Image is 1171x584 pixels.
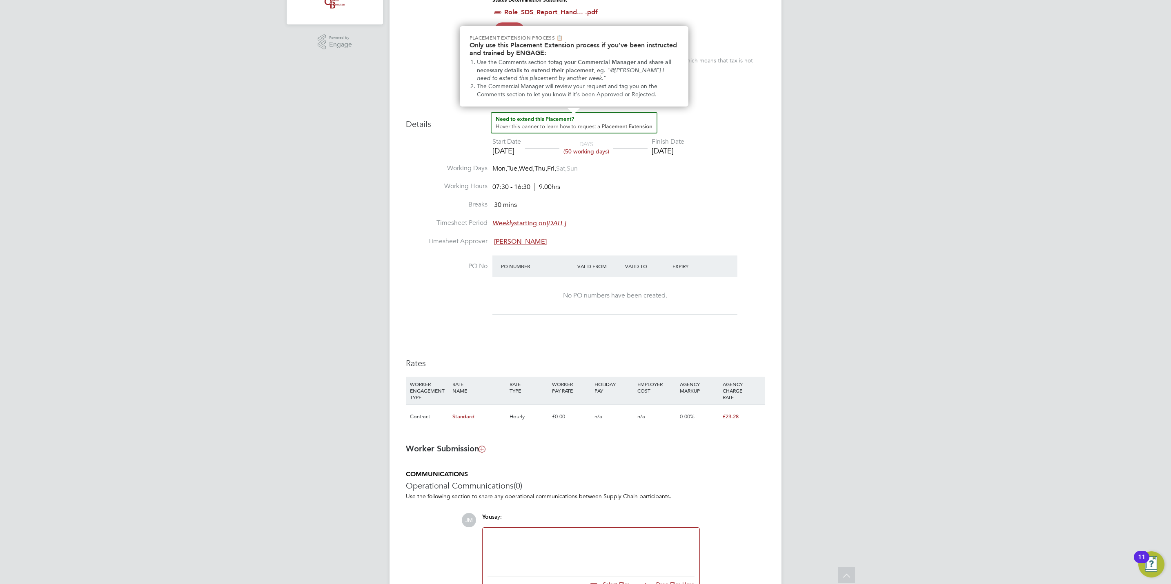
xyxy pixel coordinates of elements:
div: Contract [408,405,450,429]
span: Mon, [492,164,507,173]
h2: Only use this Placement Extension process if you've been instructed and trained by ENGAGE: [470,41,679,57]
span: n/a [637,413,645,420]
span: Use the Comments section to [477,59,554,66]
div: Start Date [492,138,521,146]
div: £0.00 [550,405,592,429]
span: 0.00% [680,413,695,420]
span: 30 mins [494,201,517,209]
span: [PERSON_NAME] [494,238,547,246]
div: say: [482,513,700,527]
span: Sat, [556,164,567,173]
label: Working Days [406,164,488,173]
label: Working Hours [406,182,488,191]
div: RATE TYPE [508,377,550,398]
label: IR35 Risk [406,26,488,35]
div: 07:30 - 16:30 [492,183,560,191]
div: AGENCY MARKUP [678,377,720,398]
span: Standard [452,413,474,420]
div: EMPLOYER COST [635,377,678,398]
span: Powered by [329,34,352,41]
label: Breaks [406,200,488,209]
span: Engage [329,41,352,48]
div: Hourly [508,405,550,429]
label: Timesheet Approver [406,237,488,246]
h5: COMMUNICATIONS [406,470,765,479]
span: (50 working days) [563,148,609,155]
strong: tag your Commercial Manager and share all necessary details to extend their placement [477,59,673,74]
div: Expiry [670,259,718,273]
span: " [603,75,606,82]
span: JM [462,513,476,527]
div: Finish Date [652,138,684,146]
div: RATE NAME [450,377,507,398]
em: @[PERSON_NAME] I need to extend this placement by another week. [477,67,666,82]
div: [DATE] [652,146,684,155]
div: No PO numbers have been created. [501,291,729,300]
span: Thu, [534,164,547,173]
div: Need to extend this Placement? Hover this banner. [460,26,688,107]
div: AGENCY CHARGE RATE [721,377,763,404]
h3: Details [406,112,765,129]
label: PO No [406,262,488,271]
span: starting on [492,219,566,227]
div: HOLIDAY PAY [592,377,635,398]
span: n/a [594,413,602,420]
span: Tue, [507,164,519,173]
a: Role_SDS_Report_Hand... .pdf [504,8,598,16]
div: [DATE] [492,146,521,155]
button: Open Resource Center, 11 new notifications [1138,551,1164,577]
span: £23.28 [723,413,739,420]
b: Worker Submission [406,444,485,453]
p: Use the following section to share any operational communications between Supply Chain participants. [406,493,765,500]
div: PO Number [499,259,575,273]
div: WORKER PAY RATE [550,377,592,398]
div: Valid To [623,259,671,273]
span: 9.00hrs [534,183,560,191]
em: Weekly [492,219,514,227]
div: Valid From [575,259,623,273]
label: Timesheet Period [406,219,488,227]
span: (0) [514,480,522,491]
span: Fri, [547,164,556,173]
span: You [482,513,492,520]
h3: Rates [406,358,765,369]
li: The Commercial Manager will review your request and tag you on the Comments section to let you kn... [477,82,679,98]
span: Wed, [519,164,534,173]
em: [DATE] [546,219,566,227]
div: 11 [1138,557,1145,568]
span: Sun [567,164,578,173]
div: WORKER ENGAGEMENT TYPE [408,377,450,404]
h3: Operational Communications [406,480,765,491]
p: Placement Extension Process 📋 [470,34,679,41]
span: , eg. " [594,67,610,74]
button: How to extend a Placement? [491,112,657,133]
div: DAYS [559,140,613,155]
span: High [494,22,525,39]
